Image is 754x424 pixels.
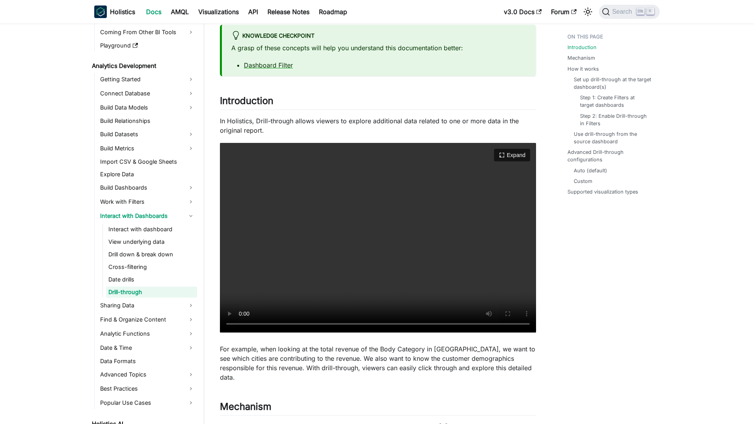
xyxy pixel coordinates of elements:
[567,188,638,196] a: Supported visualization types
[580,94,649,109] a: Step 1: Create Filters at target dashboards
[231,43,527,53] p: A grasp of these concepts will help you understand this documentation better:
[494,149,530,161] button: Expand video
[106,236,197,247] a: View underlying data
[98,87,197,100] a: Connect Database
[106,261,197,272] a: Cross-filtering
[231,31,527,41] div: Knowledge Checkpoint
[98,156,197,167] a: Import CSV & Google Sheets
[98,327,197,340] a: Analytic Functions
[98,101,197,114] a: Build Data Models
[567,54,595,62] a: Mechanism
[243,5,263,18] a: API
[98,397,197,409] a: Popular Use Cases
[263,5,314,18] a: Release Notes
[98,299,197,312] a: Sharing Data
[98,196,197,208] a: Work with Filters
[98,169,197,180] a: Explore Data
[646,8,654,15] kbd: K
[574,130,652,145] a: Use drill-through from the source dashboard
[106,274,197,285] a: Date drills
[98,356,197,367] a: Data Formats
[499,5,546,18] a: v3.0 Docs
[98,142,197,155] a: Build Metrics
[244,61,293,69] a: Dashboard Filter
[94,5,135,18] a: HolisticsHolistics
[574,167,607,174] a: Auto (default)
[94,5,107,18] img: Holistics
[98,181,197,194] a: Build Dashboards
[567,44,597,51] a: Introduction
[220,401,536,416] h2: Mechanism
[98,26,197,38] a: Coming From Other BI Tools
[567,148,655,163] a: Advanced Drill-through configurations
[86,24,204,424] nav: Docs sidebar
[567,65,599,73] a: How it works
[220,143,536,333] video: Your browser does not support embedding video, but you can .
[220,95,536,110] h2: Introduction
[599,5,660,19] button: Search (Ctrl+K)
[106,224,197,235] a: Interact with dashboard
[106,287,197,298] a: Drill-through
[582,5,594,18] button: Switch between dark and light mode (currently light mode)
[220,344,536,382] p: For example, when looking at the total revenue of the Body Category in [GEOGRAPHIC_DATA], we want...
[98,40,197,51] a: Playground
[98,342,197,354] a: Date & Time
[98,368,197,381] a: Advanced Topics
[110,7,135,16] b: Holistics
[574,177,592,185] a: Custom
[141,5,166,18] a: Docs
[574,76,652,91] a: Set up drill-through at the target dashboard(s)
[98,210,197,222] a: Interact with Dashboards
[98,313,197,326] a: Find & Organize Content
[220,116,536,135] p: In Holistics, Drill-through allows viewers to explore additional data related to one or more data...
[98,128,197,141] a: Build Datasets
[98,382,197,395] a: Best Practices
[314,5,352,18] a: Roadmap
[106,249,197,260] a: Drill down & break down
[98,115,197,126] a: Build Relationships
[610,8,637,15] span: Search
[580,112,649,127] a: Step 2: Enable Drill-through in Filters
[98,73,197,86] a: Getting Started
[90,60,197,71] a: Analytics Development
[546,5,581,18] a: Forum
[166,5,194,18] a: AMQL
[194,5,243,18] a: Visualizations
